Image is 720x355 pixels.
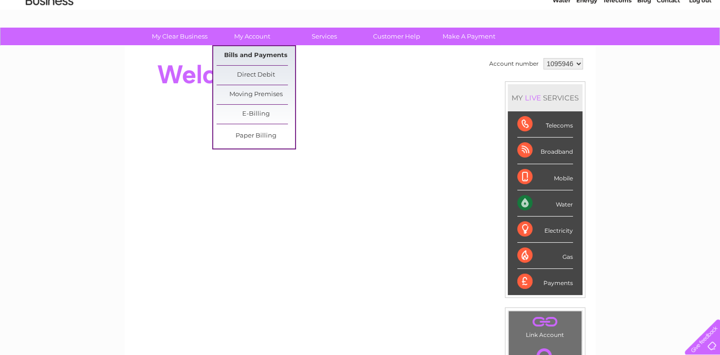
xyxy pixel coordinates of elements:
div: Mobile [517,164,573,190]
a: Telecoms [603,40,631,48]
a: Log out [689,40,711,48]
div: Gas [517,243,573,269]
div: Electricity [517,217,573,243]
a: E-Billing [217,105,295,124]
a: Moving Premises [217,85,295,104]
a: Direct Debit [217,66,295,85]
a: Water [552,40,571,48]
div: Telecoms [517,111,573,138]
a: Bills and Payments [217,46,295,65]
a: . [511,314,579,330]
div: Water [517,190,573,217]
div: LIVE [523,93,543,102]
a: My Clear Business [140,28,219,45]
div: Payments [517,269,573,295]
img: logo.png [25,25,74,54]
div: Broadband [517,138,573,164]
a: Make A Payment [430,28,508,45]
div: Clear Business is a trading name of Verastar Limited (registered in [GEOGRAPHIC_DATA] No. 3667643... [136,5,585,46]
a: My Account [213,28,291,45]
a: Customer Help [357,28,436,45]
a: 0333 014 3131 [541,5,606,17]
div: MY SERVICES [508,84,582,111]
a: Blog [637,40,651,48]
a: Energy [576,40,597,48]
a: Services [285,28,364,45]
td: Link Account [508,311,582,341]
a: Paper Billing [217,127,295,146]
td: Account number [487,56,541,72]
a: Contact [657,40,680,48]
